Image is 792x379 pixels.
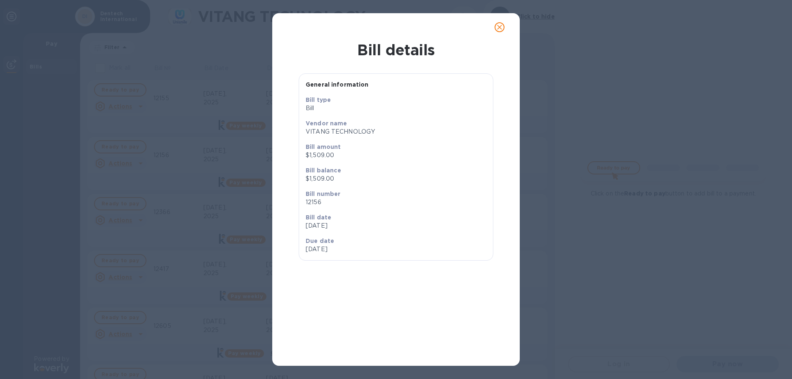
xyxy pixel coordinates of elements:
[306,167,341,174] b: Bill balance
[306,151,486,160] p: $1,509.00
[306,198,486,207] p: 12156
[279,41,513,59] h1: Bill details
[306,81,369,88] b: General information
[306,97,331,103] b: Bill type
[490,17,509,37] button: close
[306,221,486,230] p: [DATE]
[306,238,334,244] b: Due date
[306,174,486,183] p: $1,509.00
[306,104,486,113] p: Bill
[306,127,486,136] p: VITANG TECHNOLOGY
[306,214,331,221] b: Bill date
[306,120,347,127] b: Vendor name
[306,144,341,150] b: Bill amount
[306,191,341,197] b: Bill number
[306,245,393,254] p: [DATE]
